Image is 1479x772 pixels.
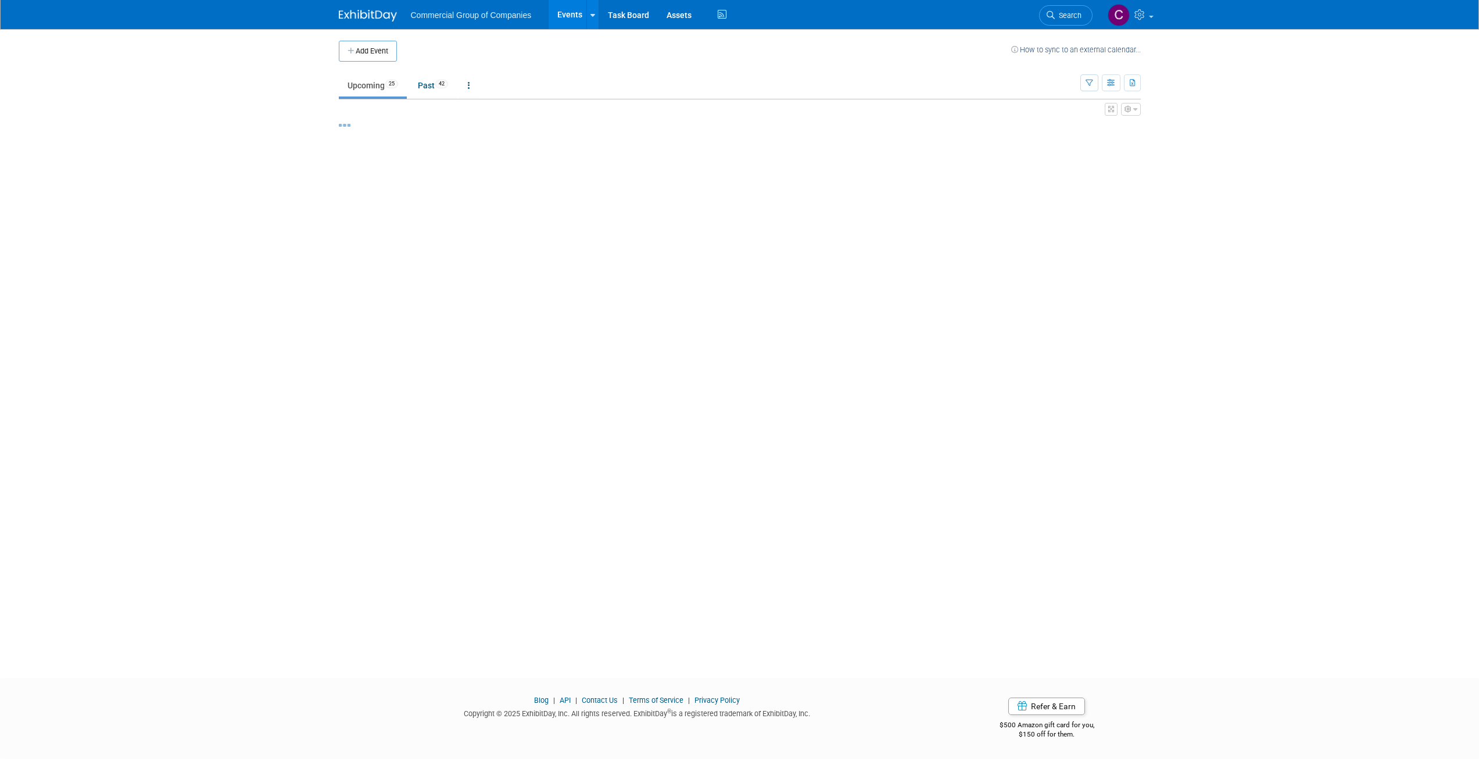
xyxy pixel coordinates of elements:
[629,696,683,705] a: Terms of Service
[582,696,618,705] a: Contact Us
[685,696,693,705] span: |
[411,10,532,20] span: Commercial Group of Companies
[1039,5,1093,26] a: Search
[560,696,571,705] a: API
[667,708,671,714] sup: ®
[550,696,558,705] span: |
[339,706,936,719] div: Copyright © 2025 ExhibitDay, Inc. All rights reserved. ExhibitDay is a registered trademark of Ex...
[619,696,627,705] span: |
[339,74,407,96] a: Upcoming25
[1055,11,1082,20] span: Search
[339,10,397,22] img: ExhibitDay
[1011,45,1141,54] a: How to sync to an external calendar...
[409,74,457,96] a: Past42
[953,730,1141,739] div: $150 off for them.
[694,696,740,705] a: Privacy Policy
[339,124,350,127] img: loading...
[1108,4,1130,26] img: Cole Mattern
[435,80,448,88] span: 42
[1008,698,1085,715] a: Refer & Earn
[572,696,580,705] span: |
[534,696,549,705] a: Blog
[953,713,1141,739] div: $500 Amazon gift card for you,
[385,80,398,88] span: 25
[339,41,397,62] button: Add Event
